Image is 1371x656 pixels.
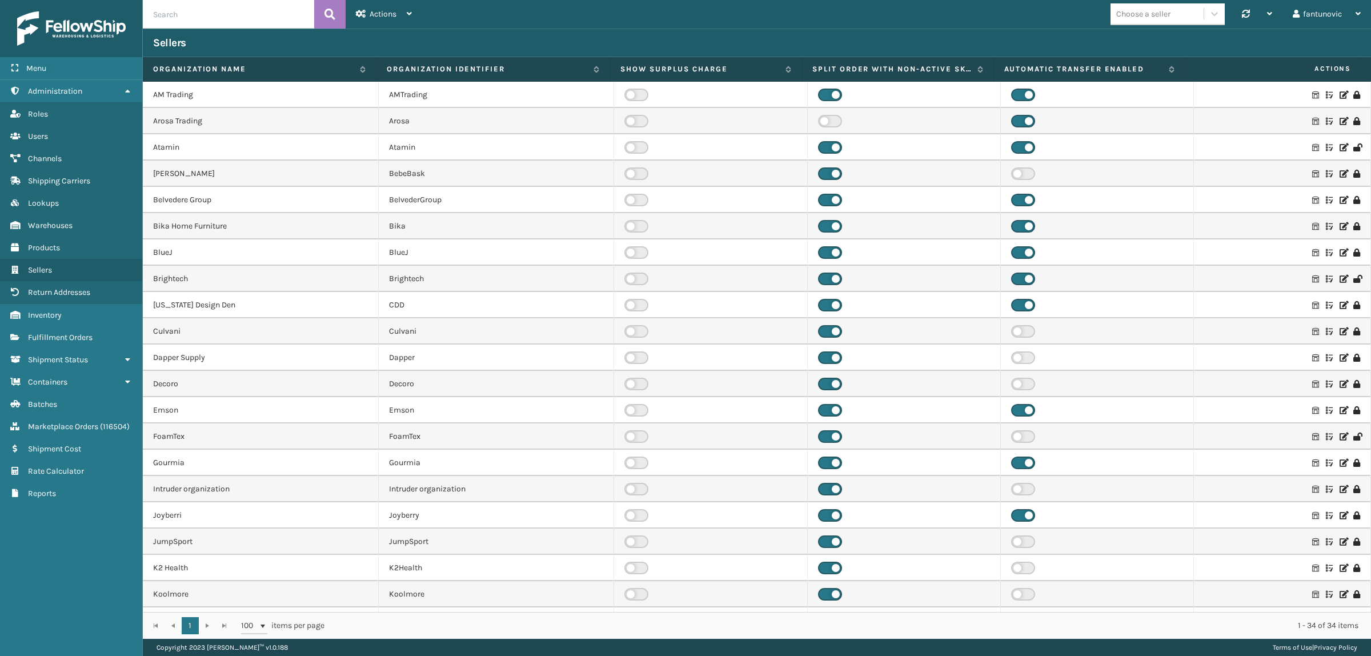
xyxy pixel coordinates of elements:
[28,466,84,476] span: Rate Calculator
[143,371,379,397] td: Decoro
[1326,249,1333,257] i: 3PL Seller credentials
[379,213,615,239] td: Bika
[28,221,73,230] span: Warehouses
[1326,170,1333,178] i: 3PL Seller credentials
[1312,354,1319,362] i: Edit seller warehouses
[143,82,379,108] td: AM Trading
[28,444,81,454] span: Shipment Cost
[1353,301,1360,309] i: Deactivate
[1340,117,1346,125] i: Edit
[1116,8,1170,20] div: Choose a seller
[1340,406,1346,414] i: Edit
[379,371,615,397] td: Decoro
[28,265,52,275] span: Sellers
[1326,196,1333,204] i: 3PL Seller credentials
[143,555,379,581] td: K2 Health
[1353,222,1360,230] i: Deactivate
[379,555,615,581] td: K2Health
[1340,301,1346,309] i: Edit
[1340,170,1346,178] i: Edit
[1353,511,1360,519] i: Deactivate
[28,422,98,431] span: Marketplace Orders
[1353,538,1360,546] i: Deactivate
[1326,222,1333,230] i: 3PL Seller credentials
[28,377,67,387] span: Containers
[1326,354,1333,362] i: 3PL Seller credentials
[379,345,615,371] td: Dapper
[1312,511,1319,519] i: Edit seller warehouses
[1312,380,1319,388] i: Edit seller warehouses
[1353,170,1360,178] i: Deactivate
[1353,485,1360,493] i: Deactivate
[28,310,62,320] span: Inventory
[241,620,258,631] span: 100
[812,64,972,74] label: Split Order With Non-Active Skus
[1353,564,1360,572] i: Deactivate
[1312,590,1319,598] i: Edit seller warehouses
[1326,275,1333,283] i: 3PL Seller credentials
[379,161,615,187] td: BebeBask
[28,243,60,253] span: Products
[28,355,88,365] span: Shipment Status
[1312,301,1319,309] i: Edit seller warehouses
[143,476,379,502] td: Intruder organization
[143,239,379,266] td: BlueJ
[340,620,1358,631] div: 1 - 34 of 34 items
[1326,485,1333,493] i: 3PL Seller credentials
[379,502,615,529] td: Joyberry
[1340,91,1346,99] i: Edit
[100,422,130,431] span: ( 116504 )
[143,397,379,423] td: Emson
[28,287,90,297] span: Return Addresses
[1326,91,1333,99] i: 3PL Seller credentials
[1353,117,1360,125] i: Deactivate
[1312,564,1319,572] i: Edit seller warehouses
[379,476,615,502] td: Intruder organization
[1353,327,1360,335] i: Deactivate
[1353,143,1360,151] i: Reactivate
[143,292,379,318] td: [US_STATE] Design Den
[143,108,379,134] td: Arosa Trading
[379,82,615,108] td: AMTrading
[1273,639,1357,656] div: |
[1340,380,1346,388] i: Edit
[1326,380,1333,388] i: 3PL Seller credentials
[1312,249,1319,257] i: Edit seller warehouses
[28,176,90,186] span: Shipping Carriers
[1340,249,1346,257] i: Edit
[1326,327,1333,335] i: 3PL Seller credentials
[1312,485,1319,493] i: Edit seller warehouses
[379,581,615,607] td: Koolmore
[1312,170,1319,178] i: Edit seller warehouses
[28,109,48,119] span: Roles
[1326,406,1333,414] i: 3PL Seller credentials
[1353,590,1360,598] i: Deactivate
[1326,459,1333,467] i: 3PL Seller credentials
[143,423,379,450] td: FoamTex
[379,397,615,423] td: Emson
[1340,275,1346,283] i: Edit
[1312,459,1319,467] i: Edit seller warehouses
[1340,590,1346,598] i: Edit
[379,266,615,292] td: Brightech
[28,154,62,163] span: Channels
[157,639,288,656] p: Copyright 2023 [PERSON_NAME]™ v 1.0.188
[153,64,354,74] label: Organization Name
[26,63,46,73] span: Menu
[1353,196,1360,204] i: Deactivate
[1326,143,1333,151] i: 3PL Seller credentials
[143,318,379,345] td: Culvani
[1312,222,1319,230] i: Edit seller warehouses
[620,64,780,74] label: Show Surplus Charge
[379,607,615,634] td: LifePro
[28,198,59,208] span: Lookups
[143,529,379,555] td: JumpSport
[143,266,379,292] td: Brightech
[1340,433,1346,441] i: Edit
[1312,196,1319,204] i: Edit seller warehouses
[143,450,379,476] td: Gourmia
[1340,459,1346,467] i: Edit
[1353,433,1360,441] i: Reactivate
[1353,275,1360,283] i: Reactivate
[370,9,396,19] span: Actions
